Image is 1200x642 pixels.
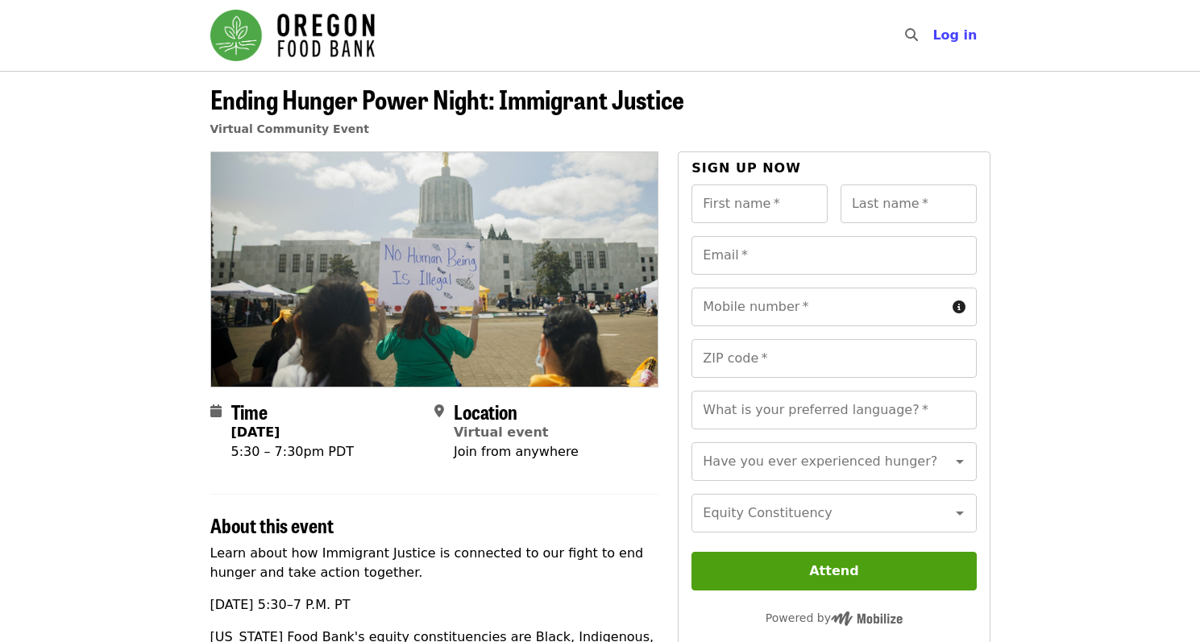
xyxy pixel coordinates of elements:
input: Mobile number [691,288,945,326]
button: Log in [920,19,990,52]
strong: [DATE] [231,425,280,440]
i: search icon [905,27,918,43]
span: Ending Hunger Power Night: Immigrant Justice [210,80,684,118]
img: Oregon Food Bank - Home [210,10,375,61]
input: ZIP code [691,339,976,378]
input: First name [691,184,828,223]
span: Log in [932,27,977,43]
img: Powered by Mobilize [831,611,903,626]
span: Location [454,397,517,425]
span: Time [231,397,268,425]
p: Learn about how Immigrant Justice is connected to our fight to end hunger and take action together. [210,544,659,582]
p: [DATE] 5:30–7 P.M. PT [210,595,659,615]
input: Search [928,16,940,55]
span: About this event [210,511,334,539]
i: map-marker-alt icon [434,404,444,419]
input: What is your preferred language? [691,391,976,429]
span: Powered by [766,611,903,624]
a: Virtual event [454,425,549,440]
span: Sign up now [691,160,801,176]
a: Virtual Community Event [210,122,369,135]
span: Join from anywhere [454,444,579,459]
button: Open [949,502,971,524]
img: Ending Hunger Power Night: Immigrant Justice organized by Oregon Food Bank [211,152,658,386]
input: Email [691,236,976,275]
div: 5:30 – 7:30pm PDT [231,442,355,462]
i: circle-info icon [953,300,965,315]
button: Open [949,450,971,473]
button: Attend [691,552,976,590]
i: calendar icon [210,404,222,419]
input: Last name [841,184,977,223]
